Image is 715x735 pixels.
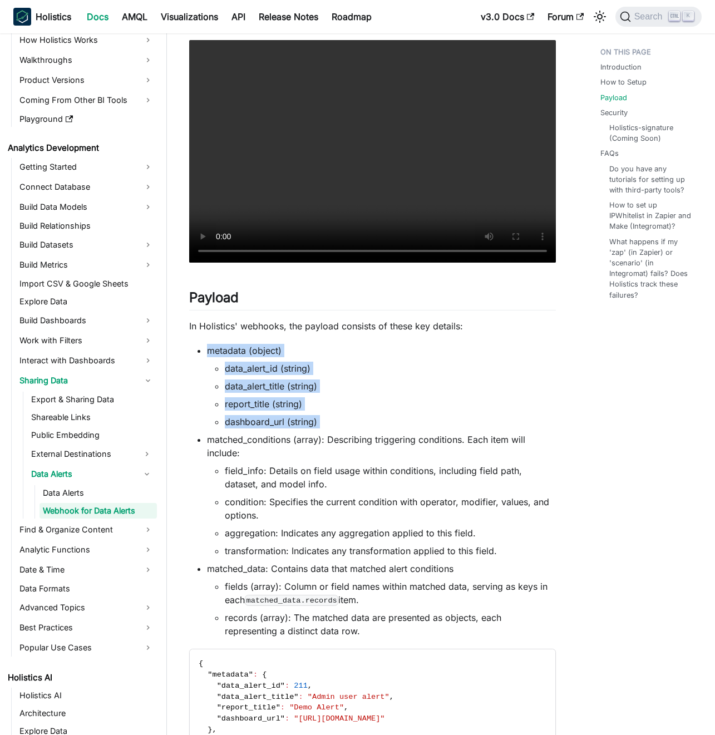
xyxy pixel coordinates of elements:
a: Product Versions [16,71,157,89]
a: Work with Filters [16,332,157,349]
a: Roadmap [325,8,378,26]
a: What happens if my 'zap' (in Zapier) or 'scenario' (in Integromat) fails? Does Holistics track th... [609,236,693,300]
a: Visualizations [154,8,225,26]
a: HolisticsHolistics [13,8,71,26]
span: , [213,726,217,734]
span: : [285,682,289,690]
kbd: K [683,11,694,21]
a: Security [600,107,628,118]
a: Build Dashboards [16,312,157,329]
li: data_alert_id (string) [225,362,556,375]
a: Build Metrics [16,256,157,274]
li: aggregation: Indicates any aggregation applied to this field. [225,526,556,540]
a: Analytics Development [4,140,157,156]
button: Expand sidebar category 'External Destinations' [137,445,157,463]
a: Introduction [600,62,642,72]
a: API [225,8,252,26]
b: Holistics [36,10,71,23]
li: matched_conditions (array): Describing triggering conditions. Each item will include: [207,433,556,558]
span: , [389,693,394,701]
a: Getting Started [16,158,157,176]
a: Docs [80,8,115,26]
a: Data Alerts [40,485,157,501]
a: Walkthroughs [16,51,157,69]
span: "data_alert_title" [217,693,299,701]
li: field_info: Details on field usage within conditions, including field path, dataset, and model info. [225,464,556,491]
a: Shareable Links [28,410,157,425]
span: : [253,670,258,679]
a: Analytic Functions [16,541,157,559]
span: , [308,682,312,690]
span: , [344,703,348,712]
li: transformation: Indicates any transformation applied to this field. [225,544,556,558]
a: Release Notes [252,8,325,26]
a: Best Practices [16,619,157,637]
a: Data Alerts [28,465,137,483]
a: Architecture [16,706,157,721]
span: : [280,703,285,712]
span: "Admin user alert" [308,693,389,701]
a: Playground [16,111,157,127]
a: Explore Data [16,294,157,309]
a: Import CSV & Google Sheets [16,276,157,292]
span: "report_title" [217,703,280,712]
li: records (array): The matched data are presented as objects, each representing a distinct data row. [225,611,556,638]
a: Coming From Other BI Tools [16,91,157,109]
a: Export & Sharing Data [28,392,157,407]
a: Date & Time [16,561,157,579]
span: "[URL][DOMAIN_NAME]" [294,714,384,723]
span: : [298,693,303,701]
span: { [262,670,267,679]
p: In Holistics' webhooks, the payload consists of these key details: [189,319,556,333]
li: report_title (string) [225,397,556,411]
li: dashboard_url (string) [225,415,556,428]
a: Popular Use Cases [16,639,157,657]
button: Collapse sidebar category 'Data Alerts' [137,465,157,483]
span: 211 [294,682,307,690]
a: How to set up IPWhitelist in Zapier and Make (Integromat)? [609,200,693,232]
h2: Payload [189,289,556,310]
a: AMQL [115,8,154,26]
a: How to Setup [600,77,647,87]
span: } [208,726,212,734]
a: External Destinations [28,445,137,463]
a: Public Embedding [28,427,157,443]
a: Holistics AI [16,688,157,703]
a: Holistics AI [4,670,157,685]
a: Find & Organize Content [16,521,157,539]
span: "data_alert_id" [217,682,285,690]
li: metadata (object) [207,344,556,428]
a: Interact with Dashboards [16,352,157,369]
a: Webhook for Data Alerts [40,503,157,519]
li: condition: Specifies the current condition with operator, modifier, values, and options. [225,495,556,522]
li: data_alert_title (string) [225,379,556,393]
span: "dashboard_url" [217,714,285,723]
a: Holistics-signature (Coming Soon) [609,122,693,144]
a: Forum [541,8,590,26]
video: Your browser does not support embedding video, but you can . [189,40,556,263]
button: Switch between dark and light mode (currently light mode) [591,8,609,26]
li: matched_data: Contains data that matched alert conditions [207,562,556,638]
span: "metadata" [208,670,253,679]
span: Search [631,12,669,22]
a: How Holistics Works [16,31,157,49]
code: matched_data.records [245,595,338,606]
a: v3.0 Docs [474,8,541,26]
a: Advanced Topics [16,599,157,616]
span: : [285,714,289,723]
img: Holistics [13,8,31,26]
a: Do you have any tutorials for setting up with third-party tools? [609,164,693,196]
li: fields (array): Column or field names within matched data, serving as keys in each item. [225,580,556,606]
span: { [199,659,203,668]
span: "Demo Alert" [289,703,344,712]
a: Connect Database [16,178,157,196]
a: Build Relationships [16,218,157,234]
a: FAQs [600,148,619,159]
button: Search (Ctrl+K) [615,7,702,27]
a: Payload [600,92,627,103]
a: Build Data Models [16,198,157,216]
a: Sharing Data [16,372,157,389]
a: Data Formats [16,581,157,596]
a: Build Datasets [16,236,157,254]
